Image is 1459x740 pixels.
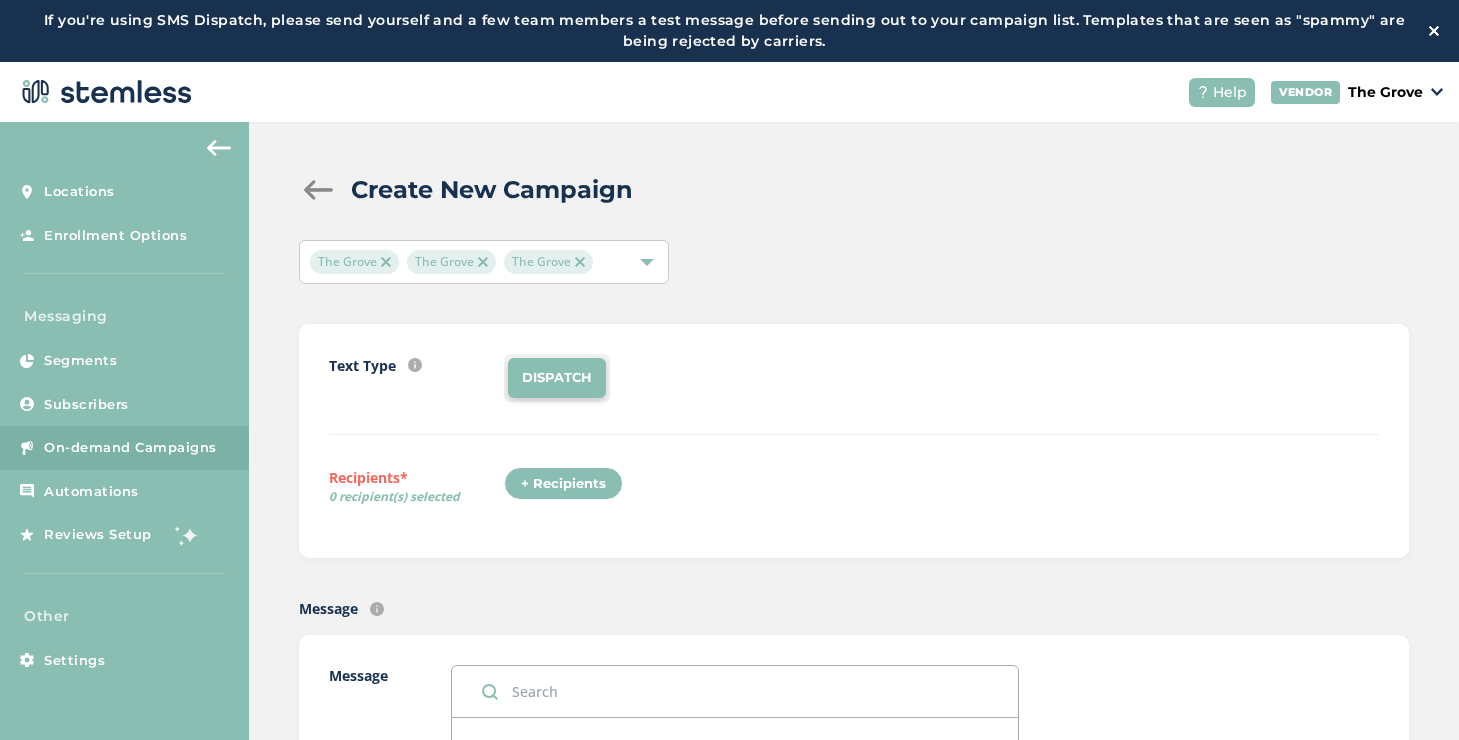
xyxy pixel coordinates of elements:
[1431,88,1443,96] img: icon_down-arrow-small-66adaf34.svg
[504,250,593,274] span: The Grove
[381,257,391,267] img: icon-close-accent-8a337256.svg
[1348,82,1423,103] p: The Grove
[44,351,117,371] span: Segments
[44,482,139,502] span: Automations
[44,226,187,246] span: Enrollment Options
[329,467,504,513] label: Recipients*
[370,602,384,616] img: icon-info-236977d2.svg
[504,467,623,501] div: + Recipients
[44,651,105,671] span: Settings
[329,488,504,506] span: 0 recipient(s) selected
[508,358,606,398] li: DISPATCH
[1213,82,1247,103] span: Help
[1429,26,1439,36] img: icon-close-white-1ed751a3.svg
[1271,81,1340,104] div: VENDOR
[20,10,1429,52] label: If you're using SMS Dispatch, please send yourself and a few team members a test message before s...
[452,666,1018,717] input: Search
[351,172,633,208] h2: Create New Campaign
[310,250,399,274] span: The Grove
[44,438,217,458] span: On-demand Campaigns
[478,257,488,267] img: icon-close-accent-8a337256.svg
[44,182,115,202] span: Locations
[44,525,152,545] span: Reviews Setup
[1197,86,1209,98] img: icon-help-white-03924b79.svg
[329,355,396,376] label: Text Type
[408,358,422,372] img: icon-info-236977d2.svg
[1359,644,1459,740] iframe: Chat Widget
[16,72,192,112] img: logo-dark-0685b13c.svg
[207,140,231,156] img: icon-arrow-back-accent-c549486e.svg
[407,250,496,274] span: The Grove
[299,598,358,619] label: Message
[575,257,585,267] img: icon-close-accent-8a337256.svg
[44,395,129,415] span: Subscribers
[167,515,207,555] img: glitter-stars-b7820f95.gif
